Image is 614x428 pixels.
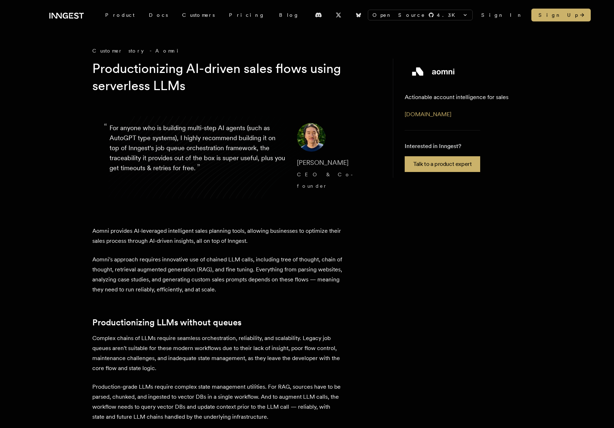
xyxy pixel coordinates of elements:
[405,142,480,151] p: Interested in Inngest?
[92,47,379,54] div: Customer story - Aomni
[297,159,349,166] span: [PERSON_NAME]
[222,9,272,21] a: Pricing
[98,9,142,21] div: Product
[92,60,367,94] h1: Productionizing AI-driven sales flows using serverless LLMs
[109,123,286,192] p: For anyone who is building multi-step AI agents (such as AutoGPT type systems), I highly recommen...
[405,111,451,118] a: [DOMAIN_NAME]
[175,9,222,21] a: Customers
[104,124,107,129] span: “
[92,318,242,328] a: Productionizing LLMs without queues
[405,156,480,172] a: Talk to a product expert
[92,382,343,422] p: Production-grade LLMs require complex state management utilities. For RAG, sources have to be par...
[481,11,523,19] a: Sign In
[437,11,459,19] span: 4.3 K
[272,9,306,21] a: Blog
[92,333,343,373] p: Complex chains of LLMs require seamless orchestration, reliability, and scalability. Legacy job q...
[351,9,366,21] a: Bluesky
[531,9,591,21] a: Sign Up
[297,123,326,152] img: Image of David Zhang
[92,226,343,246] p: Aomni provides AI-leveraged intelligent sales planning tools, allowing businesses to optimize the...
[331,9,346,21] a: X
[405,64,462,79] img: Aomni's logo
[372,11,425,19] span: Open Source
[405,93,508,102] p: Actionable account intelligence for sales
[142,9,175,21] a: Docs
[197,162,200,172] span: ”
[311,9,326,21] a: Discord
[92,255,343,295] p: Aomni's approach requires innovative use of chained LLM calls, including tree of thought, chain o...
[297,172,356,189] span: CEO & Co-founder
